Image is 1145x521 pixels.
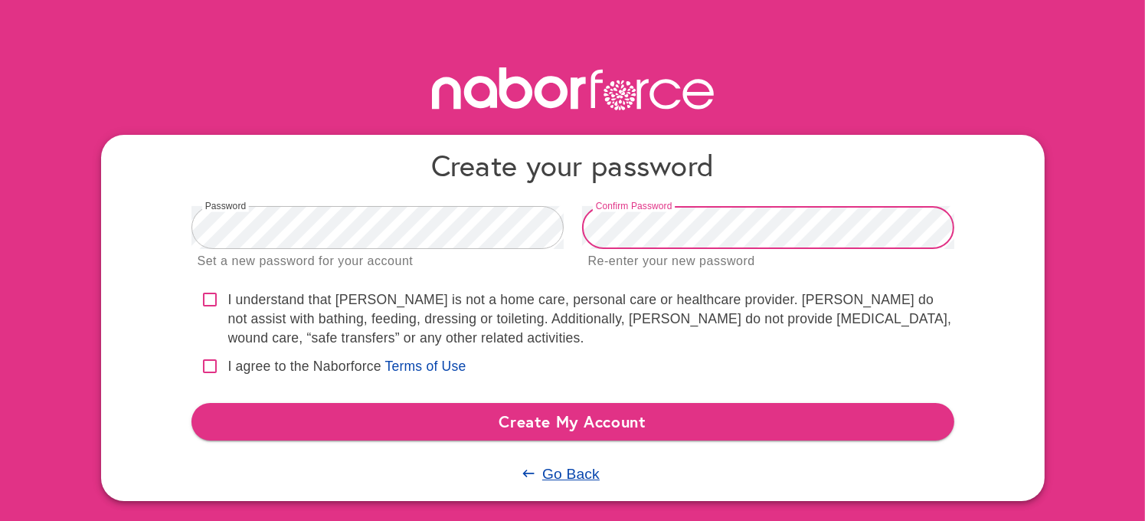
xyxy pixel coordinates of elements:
[191,403,954,440] button: Create My Account
[228,357,381,376] label: I agree to the Naborforce
[191,147,954,183] h4: Create your password
[228,290,954,348] label: I understand that [PERSON_NAME] is not a home care, personal care or healthcare provider. [PERSON...
[588,251,755,272] div: Re-enter your new password
[204,408,942,435] span: Create My Account
[198,251,414,272] div: Set a new password for your account
[542,466,600,482] u: Go Back
[385,359,466,374] a: Terms of Use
